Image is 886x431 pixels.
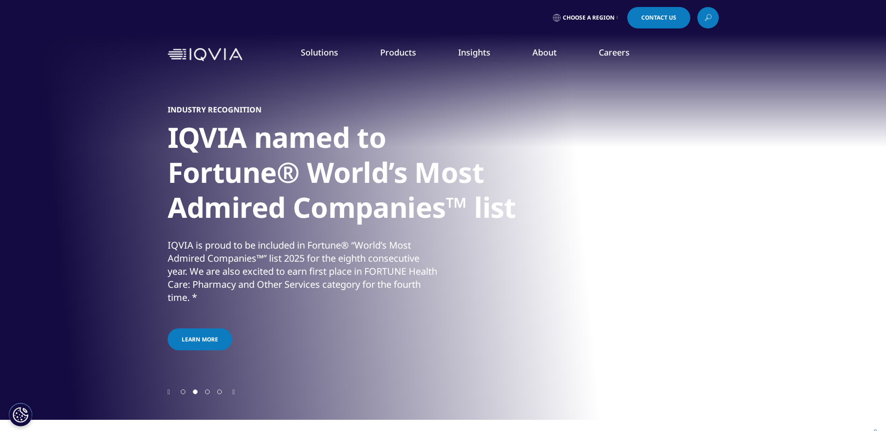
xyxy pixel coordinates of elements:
span: Go to slide 2 [193,389,198,394]
img: IQVIA Healthcare Information Technology and Pharma Clinical Research Company [168,48,242,62]
a: Insights [458,47,490,58]
p: IQVIA is proud to be included in Fortune® “World’s Most Admired Companies™” list 2025 for the eig... [168,239,441,310]
a: About [532,47,557,58]
div: Previous slide [168,387,170,396]
div: 2 / 4 [168,70,719,387]
span: Contact Us [641,15,676,21]
a: Contact Us [627,7,690,28]
a: Learn more [168,328,232,350]
h1: IQVIA named to Fortune® World’s Most Admired Companies™ list [168,120,518,230]
span: Choose a Region [563,14,615,21]
div: Next slide [233,387,235,396]
nav: Primary [246,33,719,76]
button: Cookies Settings [9,403,32,426]
a: Careers [599,47,630,58]
span: Learn more [182,335,218,343]
span: Go to slide 1 [181,389,185,394]
span: Go to slide 3 [205,389,210,394]
a: Products [380,47,416,58]
span: Go to slide 4 [217,389,222,394]
h5: Industry Recognition [168,105,262,114]
a: Solutions [301,47,338,58]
